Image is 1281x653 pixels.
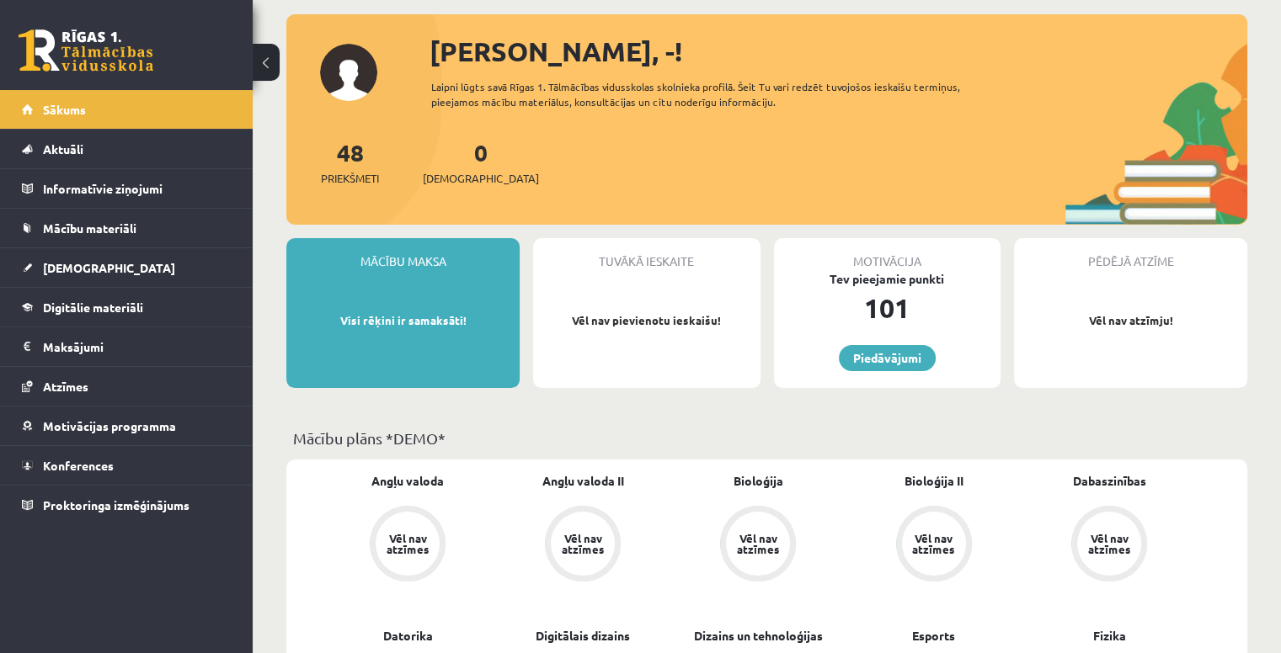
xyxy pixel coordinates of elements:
a: Dizains un tehnoloģijas [694,627,823,645]
div: 101 [774,288,1001,328]
div: Mācību maksa [286,238,520,270]
a: 0[DEMOGRAPHIC_DATA] [423,137,539,187]
span: Konferences [43,458,114,473]
a: Vēl nav atzīmes [1022,506,1197,585]
a: Vēl nav atzīmes [320,506,495,585]
div: Vēl nav atzīmes [1086,533,1133,555]
p: Vēl nav atzīmju! [1022,312,1239,329]
a: Digitālais dizains [536,627,630,645]
a: Dabaszinības [1072,472,1145,490]
a: Vēl nav atzīmes [495,506,670,585]
a: Datorika [383,627,433,645]
a: Piedāvājumi [839,345,936,371]
span: Aktuāli [43,141,83,157]
a: Vēl nav atzīmes [670,506,846,585]
div: Vēl nav atzīmes [384,533,431,555]
div: Pēdējā atzīme [1014,238,1247,270]
a: Informatīvie ziņojumi [22,169,232,208]
a: Bioloģija II [905,472,963,490]
p: Visi rēķini ir samaksāti! [295,312,511,329]
a: Fizika [1092,627,1125,645]
div: Vēl nav atzīmes [910,533,958,555]
a: Konferences [22,446,232,485]
span: Mācību materiāli [43,220,136,236]
a: Sākums [22,90,232,129]
a: Motivācijas programma [22,406,232,445]
a: Angļu valoda II [542,472,624,490]
a: Proktoringa izmēģinājums [22,486,232,524]
div: Motivācija [774,238,1001,270]
a: Digitālie materiāli [22,288,232,326]
p: Mācību plāns *DEMO* [293,427,1241,449]
div: Laipni lūgts savā Rīgas 1. Tālmācības vidusskolas skolnieka profilā. Šeit Tu vari redzēt tuvojošo... [431,79,1008,109]
span: Sākums [43,102,86,117]
a: 48Priekšmeti [321,137,379,187]
span: Motivācijas programma [43,418,176,433]
div: [PERSON_NAME], -! [430,31,1247,72]
a: [DEMOGRAPHIC_DATA] [22,248,232,287]
a: Aktuāli [22,130,232,168]
span: [DEMOGRAPHIC_DATA] [43,260,175,275]
div: Tuvākā ieskaite [533,238,760,270]
p: Vēl nav pievienotu ieskaišu! [542,312,751,329]
span: [DEMOGRAPHIC_DATA] [423,170,539,187]
a: Bioloģija [734,472,783,490]
a: Atzīmes [22,367,232,406]
legend: Maksājumi [43,327,232,366]
div: Vēl nav atzīmes [734,533,782,555]
div: Tev pieejamie punkti [774,270,1001,288]
a: Vēl nav atzīmes [846,506,1022,585]
a: Angļu valoda [371,472,444,490]
span: Proktoringa izmēģinājums [43,497,189,512]
div: Vēl nav atzīmes [559,533,606,555]
a: Rīgas 1. Tālmācības vidusskola [19,29,153,72]
span: Priekšmeti [321,170,379,187]
legend: Informatīvie ziņojumi [43,169,232,208]
a: Mācību materiāli [22,209,232,247]
a: Esports [912,627,955,645]
span: Digitālie materiāli [43,300,143,315]
a: Maksājumi [22,327,232,366]
span: Atzīmes [43,379,88,394]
